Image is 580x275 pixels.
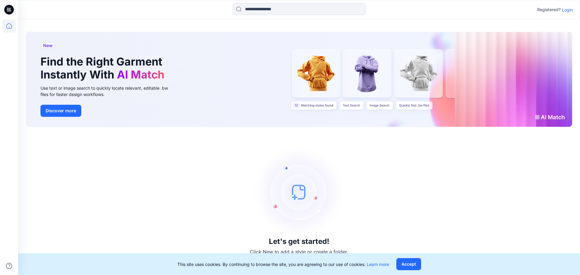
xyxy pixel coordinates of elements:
div: Use text or image search to quickly locate relevant, editable .bw files for faster design workflows. [40,85,176,98]
p: Click New to add a style or create a folder. [250,248,348,255]
p: Registered? [537,6,561,13]
button: Accept [396,258,421,270]
span: New [43,42,53,49]
img: empty-state-image.svg [254,147,344,237]
span: AI Match [117,68,164,81]
h3: Let's get started! [269,237,329,246]
p: Login [562,7,573,13]
p: This site uses cookies. By continuing to browse the site, you are agreeing to our use of cookies. [177,261,389,267]
a: Learn more [367,262,389,267]
h1: Find the Right Garment Instantly With [40,55,167,81]
button: Discover more [40,105,81,117]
